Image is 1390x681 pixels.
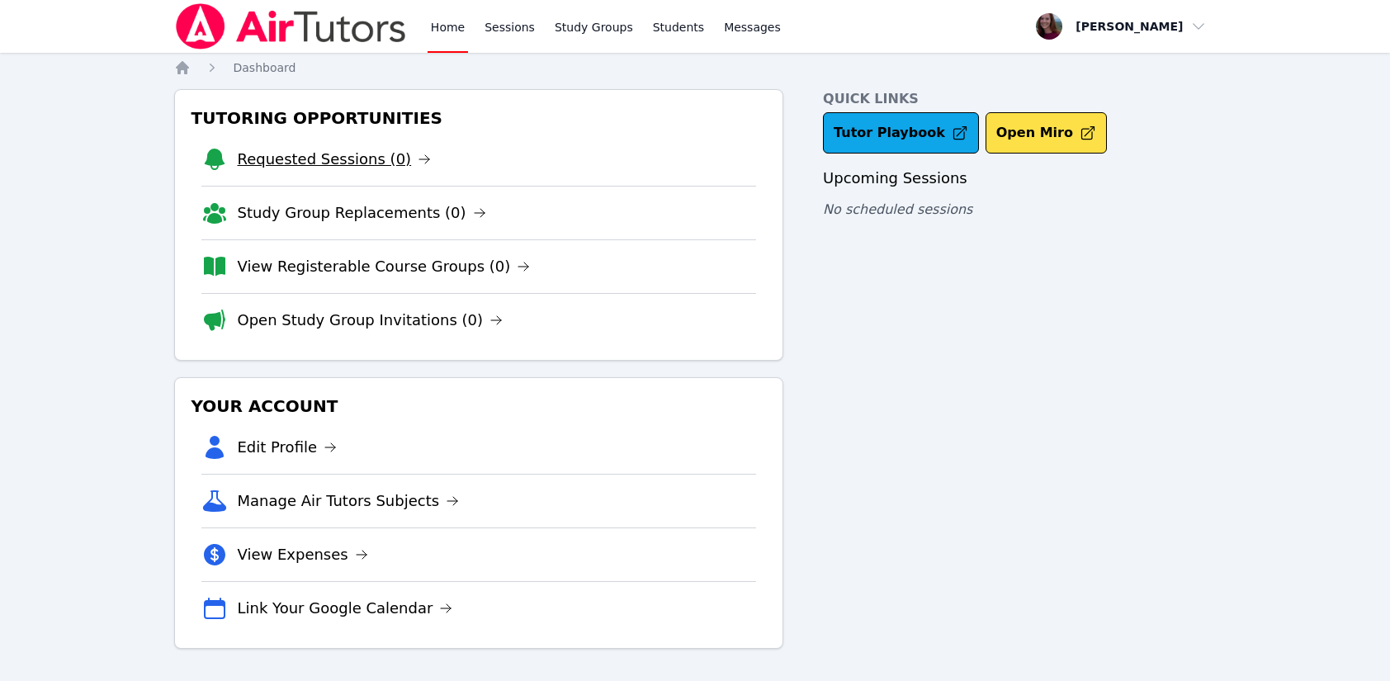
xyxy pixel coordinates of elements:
[823,89,1216,109] h4: Quick Links
[234,61,296,74] span: Dashboard
[238,489,460,513] a: Manage Air Tutors Subjects
[823,112,979,154] a: Tutor Playbook
[986,112,1107,154] button: Open Miro
[174,59,1217,76] nav: Breadcrumb
[238,201,486,225] a: Study Group Replacements (0)
[238,309,504,332] a: Open Study Group Invitations (0)
[188,103,770,133] h3: Tutoring Opportunities
[238,436,338,459] a: Edit Profile
[238,543,368,566] a: View Expenses
[174,3,408,50] img: Air Tutors
[724,19,781,35] span: Messages
[238,255,531,278] a: View Registerable Course Groups (0)
[234,59,296,76] a: Dashboard
[188,391,770,421] h3: Your Account
[238,148,432,171] a: Requested Sessions (0)
[823,167,1216,190] h3: Upcoming Sessions
[238,597,453,620] a: Link Your Google Calendar
[823,201,972,217] span: No scheduled sessions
